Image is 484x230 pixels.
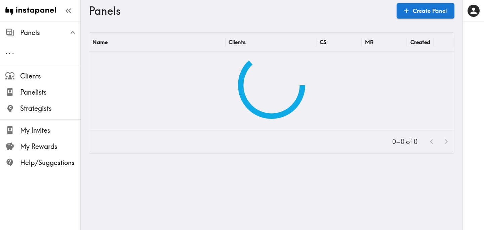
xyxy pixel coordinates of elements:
[20,104,80,113] span: Strategists
[12,47,14,56] span: .
[20,158,80,167] span: Help/Suggestions
[20,142,80,151] span: My Rewards
[320,39,326,45] div: CS
[410,39,430,45] div: Created
[9,47,11,56] span: .
[20,71,80,81] span: Clients
[20,88,80,97] span: Panelists
[20,126,80,135] span: My Invites
[365,39,374,45] div: MR
[397,3,454,19] a: Create Panel
[92,39,108,45] div: Name
[5,47,7,56] span: .
[89,4,391,17] h3: Panels
[229,39,246,45] div: Clients
[392,137,417,146] p: 0–0 of 0
[20,28,80,37] span: Panels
